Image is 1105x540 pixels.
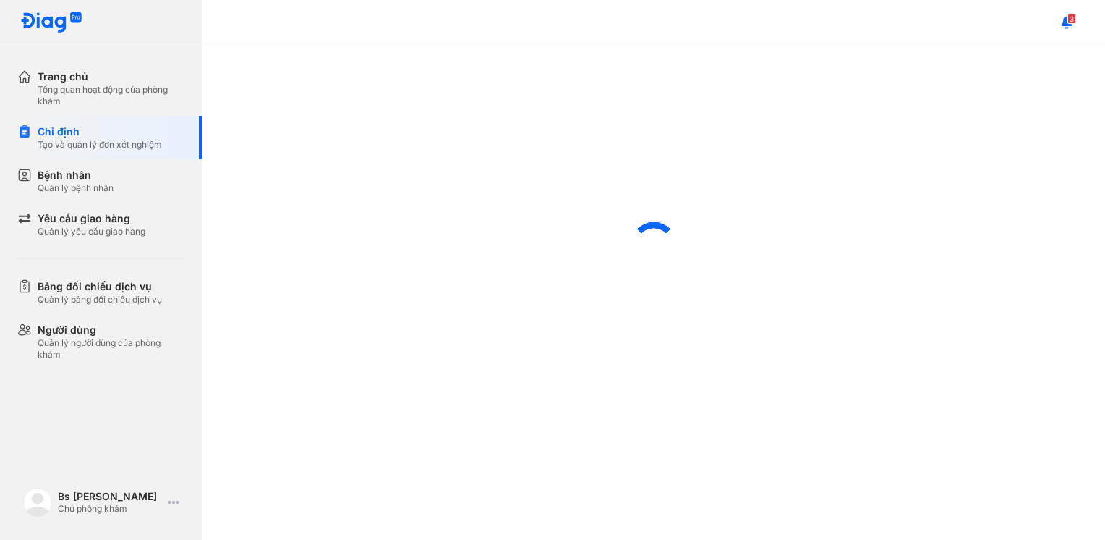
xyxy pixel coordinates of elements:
[38,211,145,226] div: Yêu cầu giao hàng
[1067,14,1076,24] span: 3
[38,139,162,151] div: Tạo và quản lý đơn xét nghiệm
[38,279,162,294] div: Bảng đối chiếu dịch vụ
[38,337,185,360] div: Quản lý người dùng của phòng khám
[38,182,114,194] div: Quản lý bệnh nhân
[58,503,162,515] div: Chủ phòng khám
[38,226,145,237] div: Quản lý yêu cầu giao hàng
[38,323,185,337] div: Người dùng
[38,168,114,182] div: Bệnh nhân
[38,294,162,305] div: Quản lý bảng đối chiếu dịch vụ
[23,488,52,517] img: logo
[20,12,82,34] img: logo
[38,69,185,84] div: Trang chủ
[38,125,162,139] div: Chỉ định
[58,490,162,503] div: Bs [PERSON_NAME]
[38,84,185,107] div: Tổng quan hoạt động của phòng khám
